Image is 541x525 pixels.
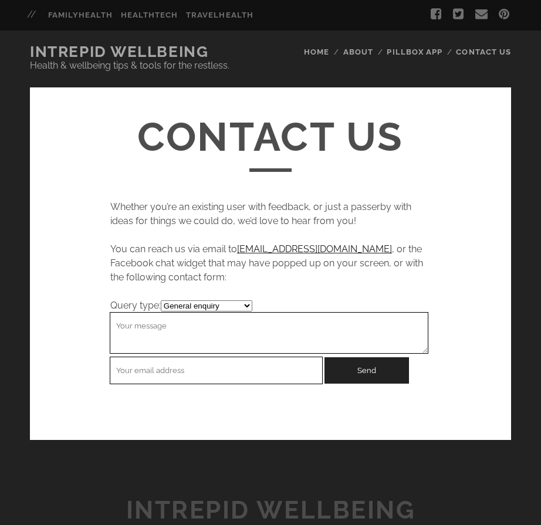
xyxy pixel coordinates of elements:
a: travelhealth [186,8,253,22]
i: facebook [431,8,441,20]
a: About [343,45,373,59]
a: familyhealth [48,8,113,22]
p: Whether you’re an existing user with feedback, or just a passerby with ideas for things we could ... [110,200,431,228]
a: Contact Us [456,45,510,59]
a: Intrepid Wellbeing [126,496,415,524]
a: [EMAIL_ADDRESS][DOMAIN_NAME] [237,243,392,255]
p: You can reach us via email to , or the Facebook chat widget that may have popped up on your scree... [110,242,431,284]
a: Home [304,45,329,59]
input: Your email address [110,357,322,384]
a: healthtech [121,8,178,22]
input: Send [324,357,409,384]
a: Intrepid Wellbeing [30,43,208,60]
i: pinterest [499,8,509,20]
form: Query type: [110,299,431,384]
a: Pillbox App [387,45,442,59]
i: twitter [453,8,464,20]
h1: Contact us [57,116,485,158]
i: email [475,8,488,20]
